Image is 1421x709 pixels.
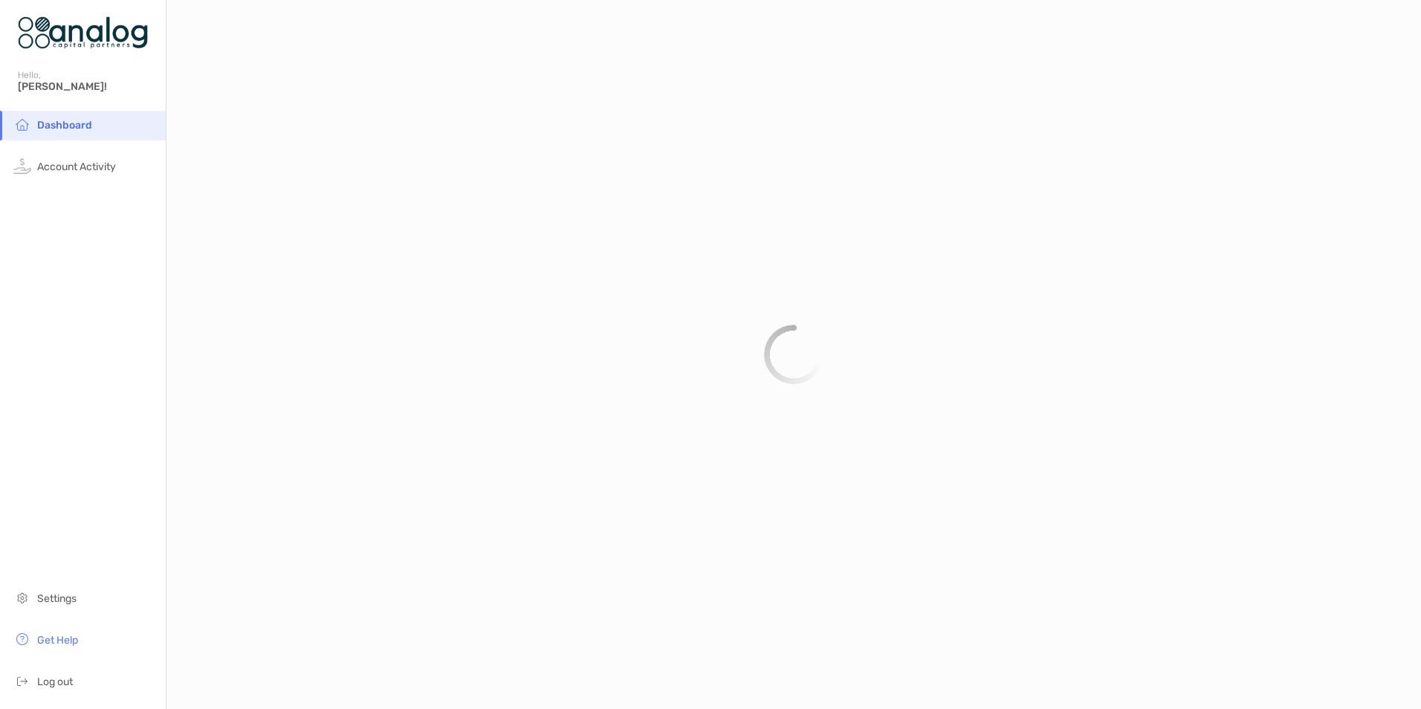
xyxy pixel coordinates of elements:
span: Dashboard [37,119,92,132]
span: Settings [37,592,77,605]
span: Account Activity [37,161,116,173]
img: Zoe Logo [18,6,148,59]
span: Get Help [37,634,78,647]
img: household icon [13,115,31,133]
img: get-help icon [13,630,31,648]
span: Log out [37,676,73,688]
span: [PERSON_NAME]! [18,80,157,93]
img: logout icon [13,672,31,690]
img: activity icon [13,157,31,175]
img: settings icon [13,589,31,606]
